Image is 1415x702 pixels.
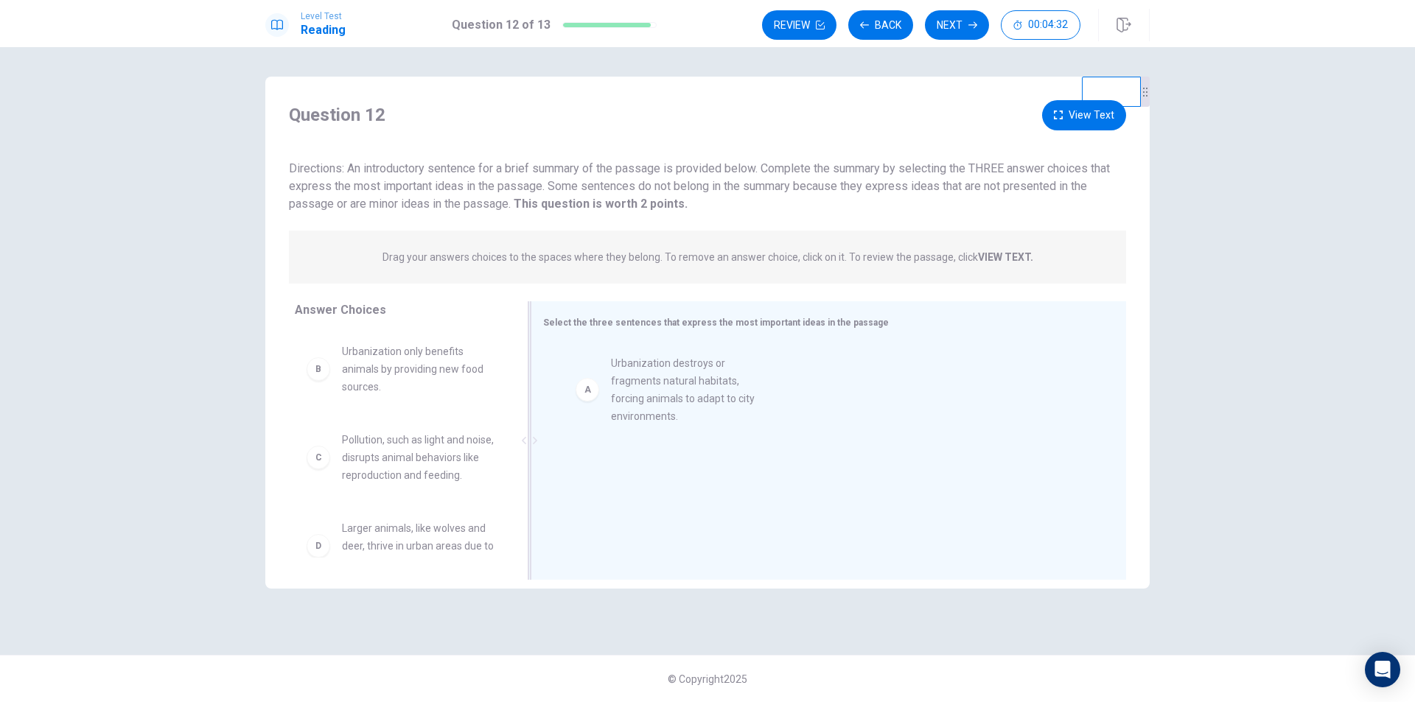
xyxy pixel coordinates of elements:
[511,197,688,211] strong: This question is worth 2 points.
[289,103,385,127] h4: Question 12
[301,21,346,39] h1: Reading
[978,251,1033,263] strong: VIEW TEXT.
[543,317,889,328] span: Select the three sentences that express the most important ideas in the passage
[289,161,1110,211] span: Directions: An introductory sentence for a brief summary of the passage is provided below. Comple...
[1365,652,1400,687] div: Open Intercom Messenger
[1028,19,1068,31] span: 00:04:32
[295,303,386,317] span: Answer Choices
[668,673,747,685] span: © Copyright 2025
[301,11,346,21] span: Level Test
[1001,10,1080,40] button: 00:04:32
[452,16,551,34] h1: Question 12 of 13
[762,10,836,40] button: Review
[1042,100,1126,130] button: View Text
[848,10,913,40] button: Back
[925,10,989,40] button: Next
[382,251,1033,263] p: Drag your answers choices to the spaces where they belong. To remove an answer choice, click on i...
